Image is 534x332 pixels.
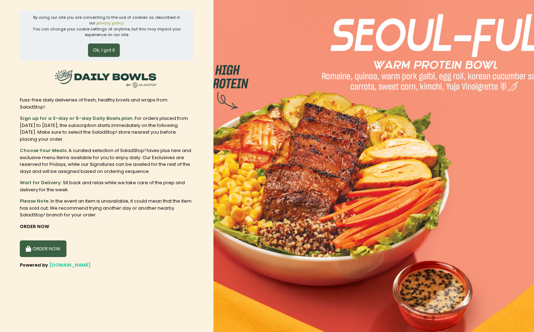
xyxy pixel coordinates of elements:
[32,14,182,38] div: By using our site you are consenting to the use of cookies as described in our You can change you...
[20,115,134,122] b: Sign up for a 3-day or 5-day Daily Bowls plan.
[53,65,159,92] img: SaladStop!
[20,115,194,142] div: For orders placed from [DATE] to [DATE], the subscription starts immediately on the following [DA...
[20,223,194,230] div: ORDER NOW
[88,43,120,57] button: Ok, I got it
[20,147,68,154] b: Choose Your Meals.
[20,147,194,175] div: A curated selection of SaladStop! faves plus new and exclusive menu items available for you to en...
[20,179,194,193] div: Sit back and relax while we take care of the prep and delivery for the week.
[96,20,124,26] a: privacy policy.
[20,198,194,219] div: In the event an item is unavailable, it could mean that the item has sold out; We recommend tryin...
[20,262,194,269] div: Powered by
[20,179,62,186] b: Wait for Delivery.
[20,198,49,204] b: Please Note.
[20,240,66,257] button: ORDER NOW
[20,97,194,110] div: Fuss-free daily deliveries of fresh, healthy bowls and wraps from SaladStop!
[49,262,91,268] a: [DOMAIN_NAME]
